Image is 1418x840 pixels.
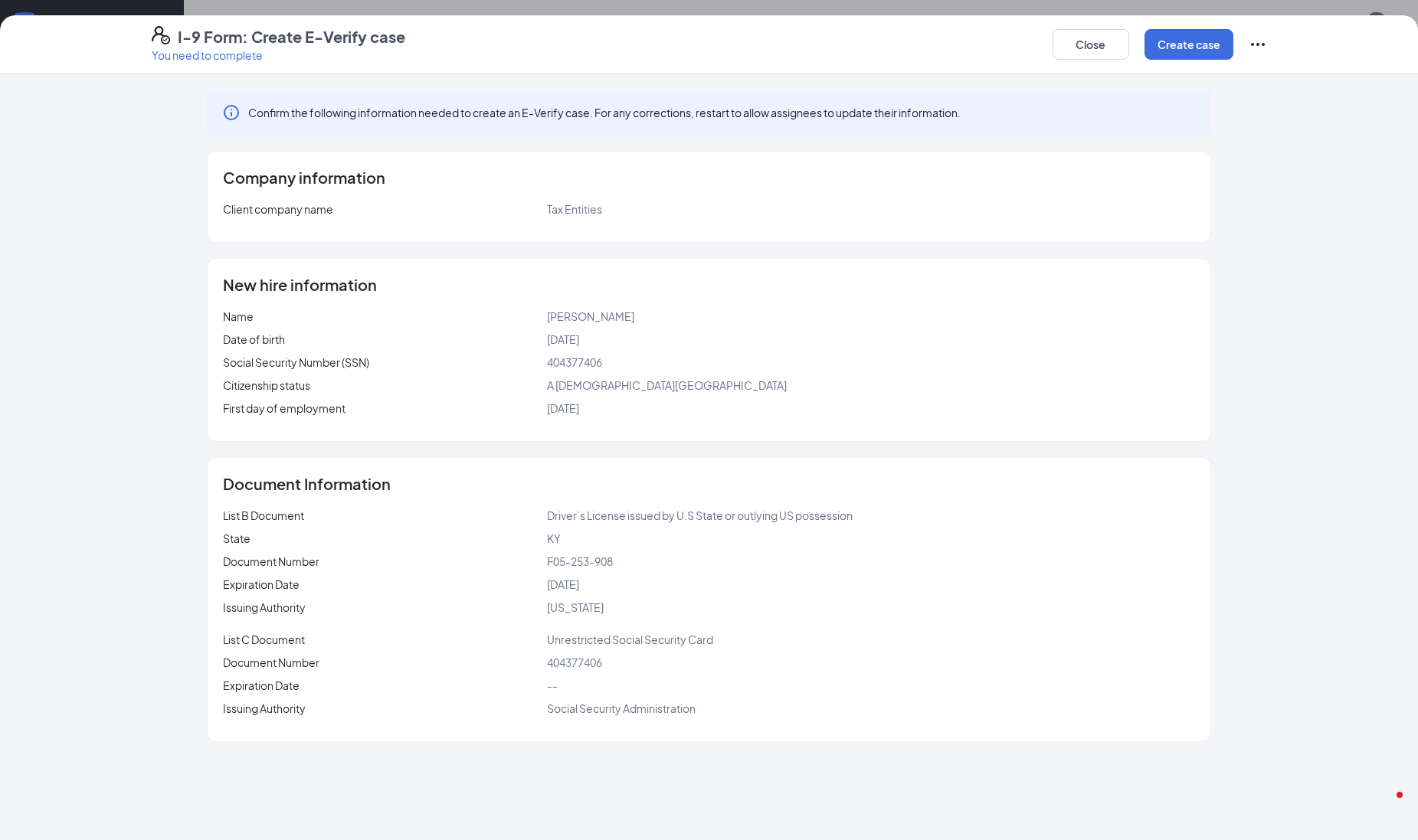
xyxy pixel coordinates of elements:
[547,332,579,346] span: [DATE]
[223,277,377,293] span: New hire information
[223,531,251,545] span: State
[547,531,561,545] span: KY
[223,678,300,692] span: Expiration Date
[1053,29,1129,60] button: Close
[223,600,306,614] span: Issuing Authority
[547,655,602,669] span: 404377406
[223,632,305,646] span: List C Document
[223,170,385,185] span: Company information
[223,554,319,568] span: Document Number
[547,600,604,614] span: [US_STATE]
[223,202,333,216] span: Client company name
[223,355,369,369] span: Social Security Number (SSN)
[223,401,345,415] span: First day of employment
[223,577,300,591] span: Expiration Date
[547,632,713,646] span: Unrestricted Social Security Card
[223,309,254,323] span: Name
[152,47,405,63] p: You need to complete
[1145,29,1233,60] button: Create case
[547,701,696,715] span: Social Security Administration
[547,554,613,568] span: F05-253-908
[248,105,961,120] span: Confirm the following information needed to create an E-Verify case. For any corrections, restart...
[223,655,319,669] span: Document Number
[1366,788,1403,825] iframe: Intercom live chat
[223,701,306,715] span: Issuing Authority
[547,202,602,216] span: Tax Entities
[223,508,304,522] span: List B Document
[547,309,634,323] span: [PERSON_NAME]
[547,401,579,415] span: [DATE]
[547,678,558,692] span: --
[222,103,241,122] svg: Info
[547,577,579,591] span: [DATE]
[152,26,170,44] svg: FormI9EVerifyIcon
[178,26,405,47] h4: I-9 Form: Create E-Verify case
[223,378,310,392] span: Citizenship status
[547,355,602,369] span: 404377406
[547,508,853,522] span: Driver’s License issued by U.S State or outlying US possession
[223,476,391,492] span: Document Information
[223,332,285,346] span: Date of birth
[1249,35,1267,54] svg: Ellipses
[547,378,787,392] span: A [DEMOGRAPHIC_DATA][GEOGRAPHIC_DATA]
